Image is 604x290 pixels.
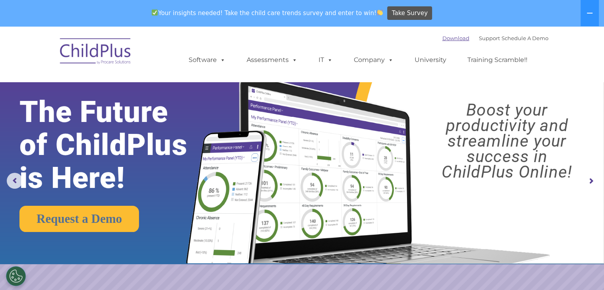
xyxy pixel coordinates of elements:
a: Download [442,35,469,41]
a: IT [311,52,341,68]
span: Phone number [110,85,144,91]
a: Take Survey [387,6,432,20]
a: Support [479,35,500,41]
img: ✅ [152,10,158,15]
span: Take Survey [392,6,428,20]
a: Assessments [239,52,305,68]
img: 👏 [377,10,383,15]
span: Your insights needed! Take the child care trends survey and enter to win! [149,5,386,21]
button: Cookies Settings [6,266,26,286]
iframe: Chat Widget [475,204,604,290]
a: Company [346,52,401,68]
a: Software [181,52,233,68]
a: Schedule A Demo [502,35,548,41]
img: ChildPlus by Procare Solutions [56,33,135,72]
span: Last name [110,52,135,58]
a: University [407,52,454,68]
a: Request a Demo [19,206,139,232]
font: | [442,35,548,41]
rs-layer: The Future of ChildPlus is Here! [19,95,212,194]
a: Training Scramble!! [459,52,535,68]
rs-layer: Boost your productivity and streamline your success in ChildPlus Online! [417,102,596,180]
